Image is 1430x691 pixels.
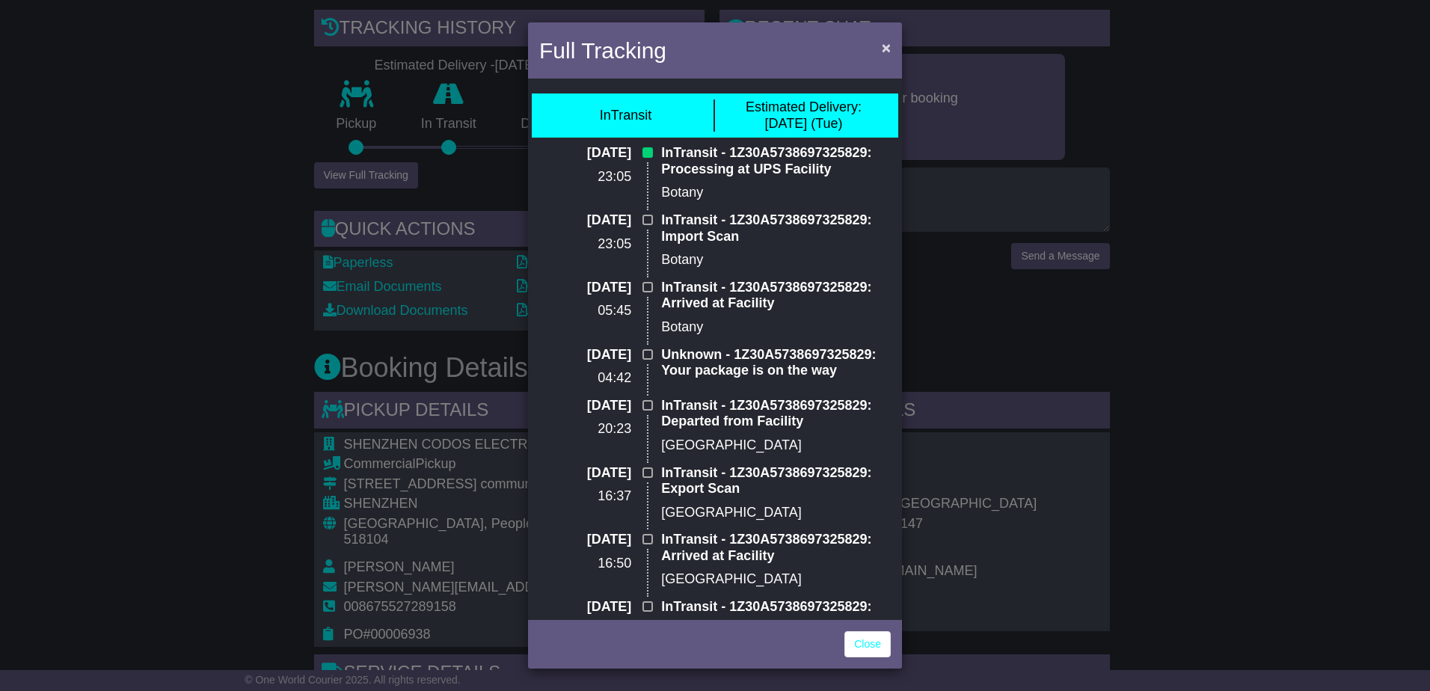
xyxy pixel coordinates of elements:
button: Close [874,32,898,63]
p: 23:05 [539,169,631,185]
p: 16:37 [539,488,631,505]
p: Botany [661,252,891,268]
div: [DATE] (Tue) [746,99,862,132]
p: InTransit - 1Z30A5738697325829: Departed from Facility [661,398,891,430]
p: [DATE] [539,212,631,229]
p: InTransit - 1Z30A5738697325829: Processing at UPS Facility [661,145,891,177]
p: InTransit - 1Z30A5738697325829: Import Scan [661,212,891,245]
p: [GEOGRAPHIC_DATA] [661,571,891,588]
p: InTransit - 1Z30A5738697325829: Export Scan [661,465,891,497]
span: × [882,39,891,56]
p: [DATE] [539,145,631,162]
p: [GEOGRAPHIC_DATA] [661,505,891,521]
p: InTransit - 1Z30A5738697325829: Departed from Facility [661,599,891,631]
p: InTransit - 1Z30A5738697325829: Arrived at Facility [661,280,891,312]
p: 20:23 [539,421,631,437]
p: 04:42 [539,370,631,387]
p: 16:50 [539,556,631,572]
p: [DATE] [539,465,631,482]
p: 05:45 [539,303,631,319]
a: Close [844,631,891,657]
p: [DATE] [539,398,631,414]
p: Botany [661,185,891,201]
div: InTransit [600,108,651,124]
p: [GEOGRAPHIC_DATA] [661,437,891,454]
span: Estimated Delivery: [746,99,862,114]
h4: Full Tracking [539,34,666,67]
p: 23:05 [539,236,631,253]
p: [DATE] [539,347,631,363]
p: InTransit - 1Z30A5738697325829: Arrived at Facility [661,532,891,564]
p: Unknown - 1Z30A5738697325829: Your package is on the way [661,347,891,379]
p: [DATE] [539,280,631,296]
p: [DATE] [539,532,631,548]
p: [DATE] [539,599,631,615]
p: Botany [661,319,891,336]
